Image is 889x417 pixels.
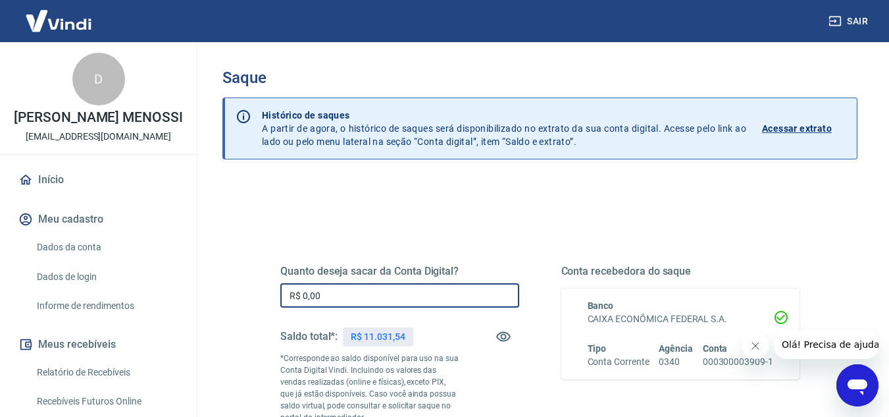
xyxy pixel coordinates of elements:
img: Vindi [16,1,101,41]
button: Sair [826,9,873,34]
a: Início [16,165,181,194]
div: D [72,53,125,105]
h6: 000300003909-1 [703,355,773,369]
p: A partir de agora, o histórico de saques será disponibilizado no extrato da sua conta digital. Ac... [262,109,746,148]
span: Olá! Precisa de ajuda? [8,9,111,20]
h3: Saque [222,69,857,87]
h5: Saldo total*: [280,330,338,343]
a: Informe de rendimentos [32,292,181,320]
p: Acessar extrato [762,122,832,135]
h6: Conta Corrente [588,355,649,369]
h5: Conta recebedora do saque [561,265,800,278]
iframe: Botão para abrir a janela de mensagens [836,364,878,406]
span: Agência [659,343,693,354]
a: Acessar extrato [762,109,846,148]
h6: 0340 [659,355,693,369]
button: Meu cadastro [16,205,181,234]
a: Dados da conta [32,234,181,261]
p: R$ 11.031,54 [351,330,405,344]
span: Tipo [588,343,607,354]
span: Conta [703,343,728,354]
a: Dados de login [32,264,181,291]
iframe: Mensagem da empresa [774,330,878,359]
a: Recebíveis Futuros Online [32,388,181,415]
p: [EMAIL_ADDRESS][DOMAIN_NAME] [26,130,171,144]
iframe: Fechar mensagem [742,333,769,359]
a: Relatório de Recebíveis [32,359,181,386]
p: [PERSON_NAME] MENOSSI [14,111,183,125]
span: Banco [588,300,614,311]
button: Meus recebíveis [16,330,181,359]
p: Histórico de saques [262,109,746,122]
h6: CAIXA ECONÔMICA FEDERAL S.A. [588,312,774,326]
h5: Quanto deseja sacar da Conta Digital? [280,265,519,278]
